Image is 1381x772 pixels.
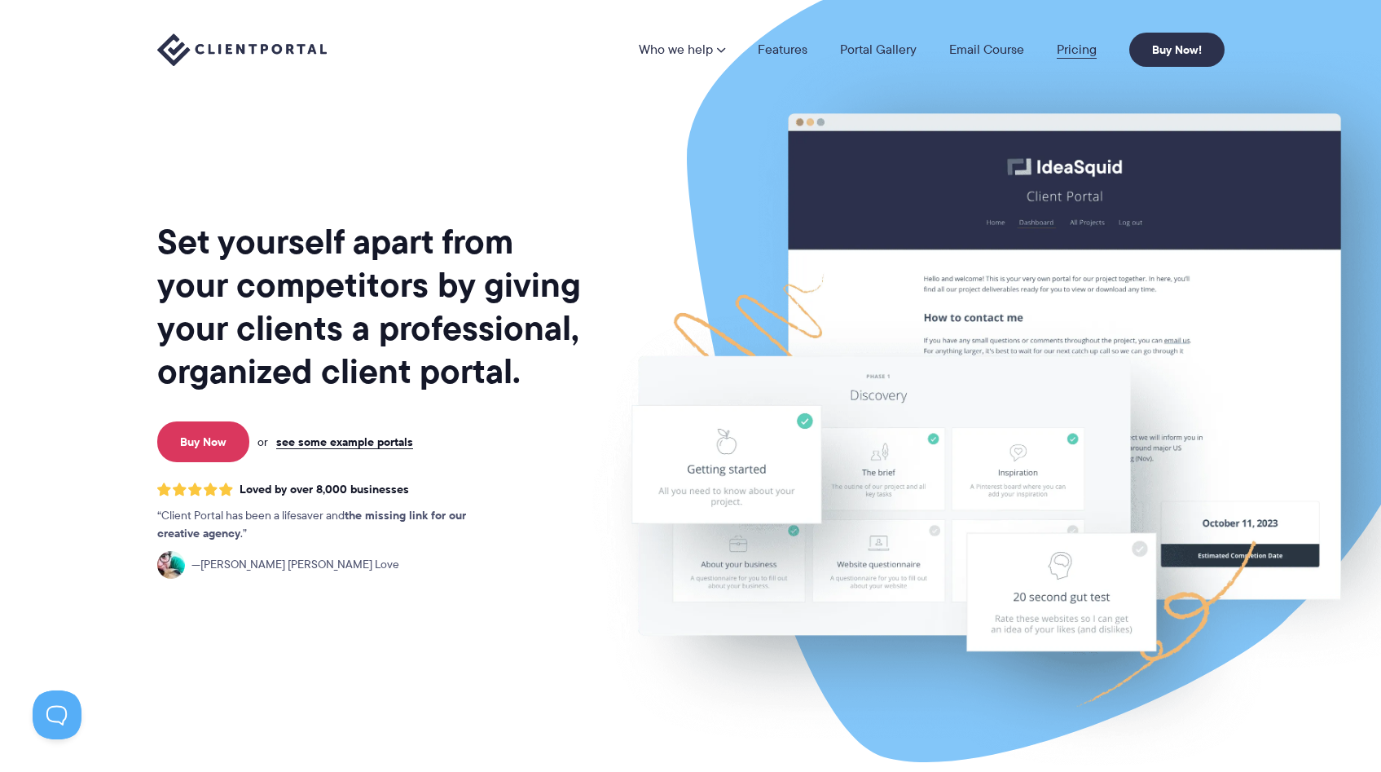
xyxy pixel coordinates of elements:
a: Who we help [639,43,725,56]
a: Features [758,43,807,56]
span: Loved by over 8,000 businesses [240,483,409,496]
span: or [257,435,268,449]
a: Pricing [1057,43,1097,56]
a: Email Course [949,43,1024,56]
iframe: Toggle Customer Support [33,690,81,739]
p: Client Portal has been a lifesaver and . [157,507,499,543]
a: Buy Now! [1129,33,1225,67]
a: Buy Now [157,421,249,462]
span: [PERSON_NAME] [PERSON_NAME] Love [191,556,399,574]
strong: the missing link for our creative agency [157,506,466,542]
a: Portal Gallery [840,43,917,56]
h1: Set yourself apart from your competitors by giving your clients a professional, organized client ... [157,220,584,393]
a: see some example portals [276,435,413,449]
